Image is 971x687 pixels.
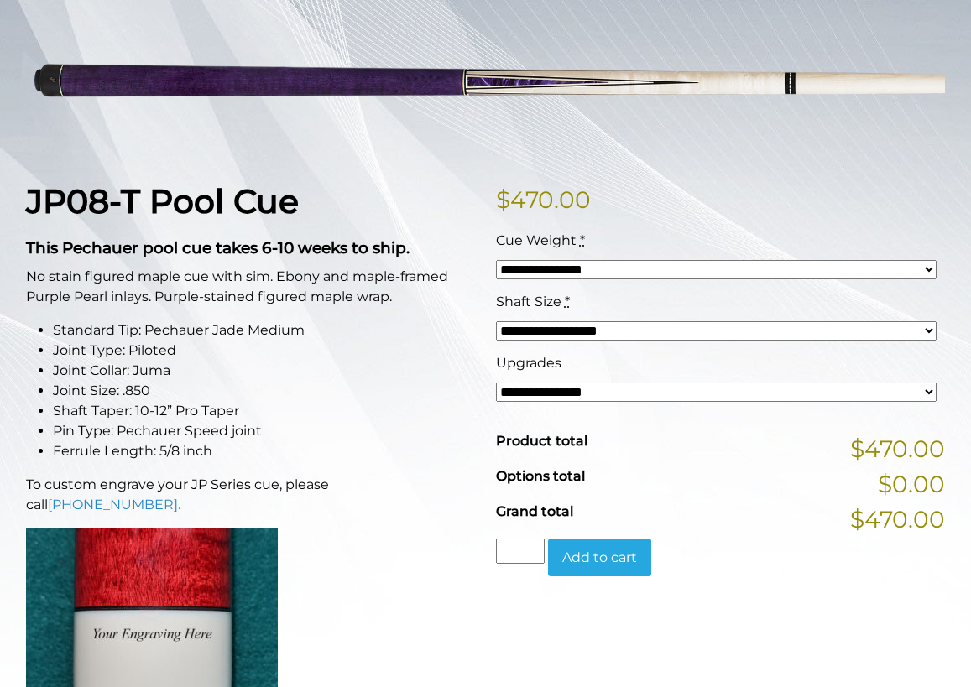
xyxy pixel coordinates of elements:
p: To custom engrave your JP Series cue, please call [26,475,476,515]
span: $ [496,185,510,214]
span: Shaft Size [496,294,561,310]
img: jp08-T.png [26,3,945,155]
span: $470.00 [850,502,945,537]
button: Add to cart [548,539,651,577]
span: $470.00 [850,431,945,466]
li: Joint Collar: Juma [53,361,476,381]
span: Options total [496,468,585,484]
bdi: 470.00 [496,185,591,214]
li: Standard Tip: Pechauer Jade Medium [53,320,476,341]
span: Grand total [496,503,573,519]
span: Upgrades [496,355,561,371]
strong: This Pechauer pool cue takes 6-10 weeks to ship. [26,238,410,258]
abbr: required [580,232,585,248]
li: Shaft Taper: 10-12” Pro Taper [53,401,476,421]
span: Product total [496,433,587,449]
abbr: required [565,294,570,310]
strong: JP08-T Pool Cue [26,181,299,221]
span: $0.00 [878,466,945,502]
li: Pin Type: Pechauer Speed joint [53,421,476,441]
li: Ferrule Length: 5/8 inch [53,441,476,461]
li: Joint Size: .850 [53,381,476,401]
a: [PHONE_NUMBER]. [48,497,180,513]
li: Joint Type: Piloted [53,341,476,361]
span: Cue Weight [496,232,577,248]
input: Product quantity [496,539,545,564]
p: No stain figured maple cue with sim. Ebony and maple-framed Purple Pearl inlays. Purple-stained f... [26,267,476,307]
